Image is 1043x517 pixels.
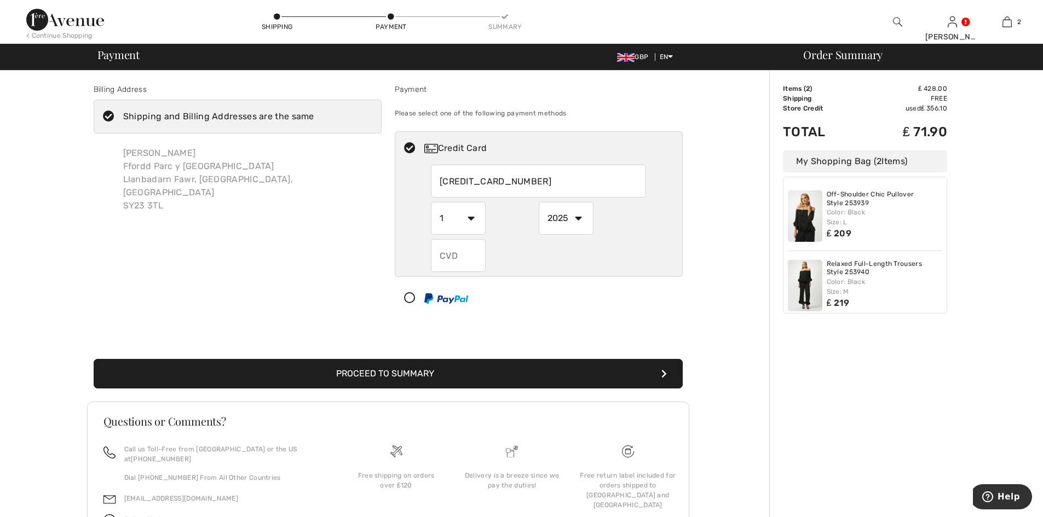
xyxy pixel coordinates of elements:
span: ₤ 219 [827,298,849,308]
a: Relaxed Full-Length Trousers Style 253940 [827,260,943,277]
a: Off-Shoulder Chic Pullover Style 253939 [827,190,943,207]
img: search the website [893,15,902,28]
img: My Bag [1002,15,1012,28]
div: Color: Black Size: L [827,207,943,227]
div: Free shipping on orders over ₤120 [347,470,446,490]
button: Proceed to Summary [94,359,683,388]
img: Off-Shoulder Chic Pullover Style 253939 [788,190,822,242]
img: call [103,446,116,458]
div: < Continue Shopping [26,31,93,40]
img: PayPal [424,293,468,304]
span: 2 [806,85,810,92]
div: Shipping [261,22,293,32]
img: Credit Card [424,144,438,153]
div: Color: Black Size: M [827,277,943,297]
td: ₤ 71.90 [863,113,947,150]
div: [PERSON_NAME] Ffordd Parc y [GEOGRAPHIC_DATA] Llanbadarn Fawr, [GEOGRAPHIC_DATA], [GEOGRAPHIC_DAT... [114,138,382,221]
a: [EMAIL_ADDRESS][DOMAIN_NAME] [124,495,238,502]
span: 2 [877,156,881,166]
td: Items ( ) [783,84,863,94]
iframe: Opens a widget where you can find more information [973,484,1032,512]
img: Delivery is a breeze since we pay the duties! [506,445,518,457]
td: used [863,103,947,113]
span: Payment [97,49,140,60]
td: Free [863,94,947,103]
a: 2 [980,15,1034,28]
div: Delivery is a breeze since we pay the duties! [463,470,561,490]
span: ₤ 209 [827,228,851,239]
div: Order Summary [790,49,1036,60]
td: Store Credit [783,103,863,113]
span: EN [660,53,673,61]
a: Sign In [948,16,957,27]
img: Free shipping on orders over &#8356;120 [390,445,402,457]
input: CVD [431,239,486,272]
p: Dial [PHONE_NUMBER] From All Other Countries [124,473,325,483]
div: Please select one of the following payment methods [395,100,683,127]
img: 1ère Avenue [26,9,104,31]
h3: Questions or Comments? [103,416,673,427]
div: My Shopping Bag ( Items) [783,150,947,172]
span: GBP [617,53,653,61]
td: Shipping [783,94,863,103]
td: ₤ 428.00 [863,84,947,94]
div: Credit Card [424,142,675,155]
img: Relaxed Full-Length Trousers Style 253940 [788,260,822,311]
img: My Info [948,15,957,28]
img: email [103,493,116,506]
div: Billing Address [94,84,382,95]
input: Card number [431,165,646,197]
div: Payment [395,84,683,95]
span: ₤ 356.10 [921,104,947,112]
div: Free return label included for orders shipped to [GEOGRAPHIC_DATA] and [GEOGRAPHIC_DATA] [579,470,677,510]
div: Summary [488,22,521,32]
div: Payment [374,22,407,32]
p: Call us Toll-Free from [GEOGRAPHIC_DATA] or the US at [124,444,325,464]
td: Total [783,113,863,150]
div: [PERSON_NAME] [925,31,979,43]
a: [PHONE_NUMBER] [131,455,191,463]
span: 2 [1017,17,1021,27]
img: Free shipping on orders over &#8356;120 [622,445,634,457]
img: UK Pound [617,53,635,62]
div: Shipping and Billing Addresses are the same [123,110,314,123]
